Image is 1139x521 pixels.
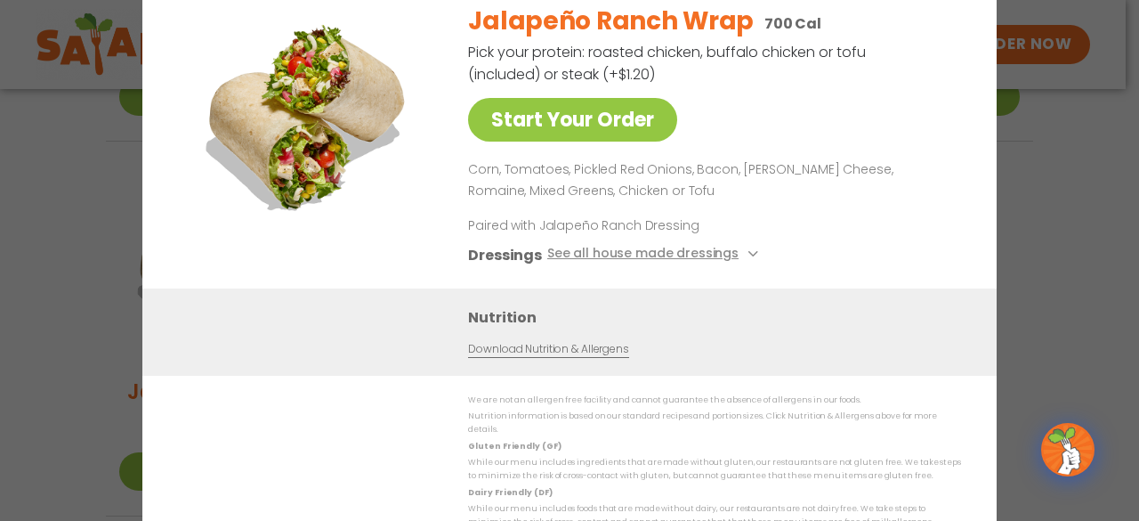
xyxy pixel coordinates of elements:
[468,340,628,357] a: Download Nutrition & Allergens
[468,243,542,265] h3: Dressings
[468,159,954,202] p: Corn, Tomatoes, Pickled Red Onions, Bacon, [PERSON_NAME] Cheese, Romaine, Mixed Greens, Chicken o...
[764,12,821,35] p: 700 Cal
[468,216,797,234] p: Paired with Jalapeño Ranch Dressing
[468,41,868,85] p: Pick your protein: roasted chicken, buffalo chicken or tofu (included) or steak (+$1.20)
[468,98,677,142] a: Start Your Order
[468,410,961,437] p: Nutrition information is based on our standard recipes and portion sizes. Click Nutrition & Aller...
[1043,425,1093,475] img: wpChatIcon
[468,305,970,328] h3: Nutrition
[468,456,961,484] p: While our menu includes ingredients that are made without gluten, our restaurants are not gluten ...
[468,394,961,407] p: We are not an allergen free facility and cannot guarantee the absence of allergens in our foods.
[468,440,561,451] strong: Gluten Friendly (GF)
[468,3,754,40] h2: Jalapeño Ranch Wrap
[468,486,552,497] strong: Dairy Friendly (DF)
[547,243,763,265] button: See all house made dressings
